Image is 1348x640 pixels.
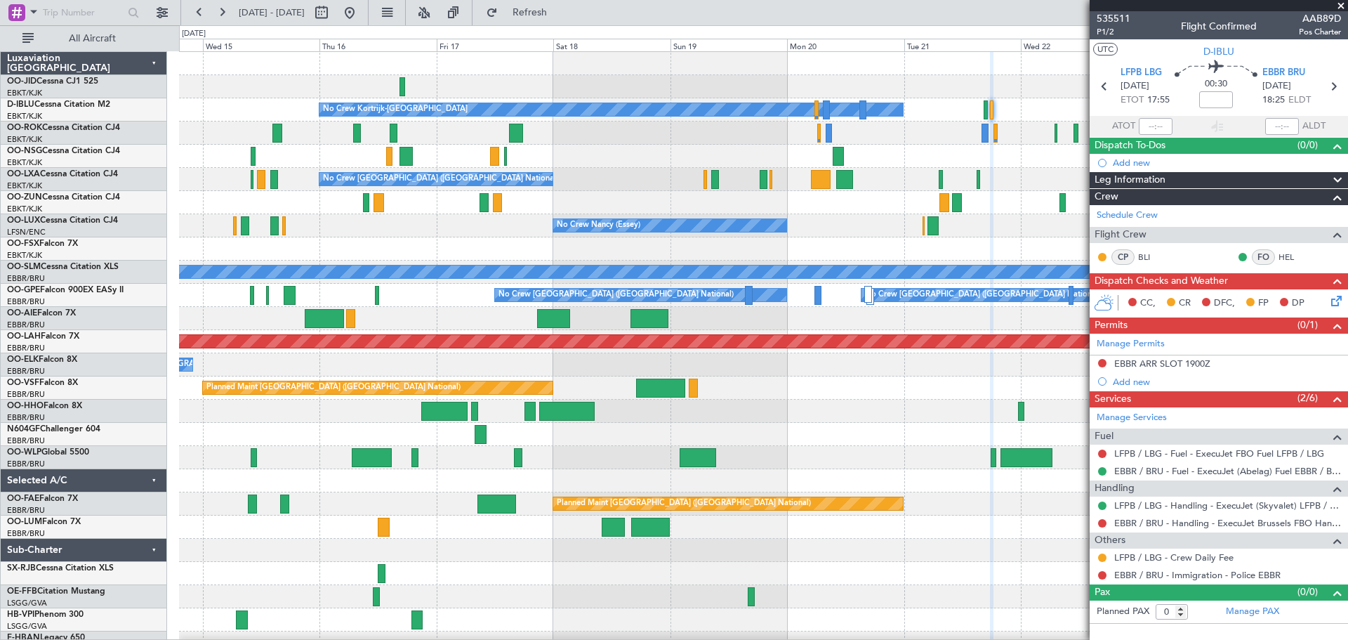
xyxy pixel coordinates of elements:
[37,34,148,44] span: All Aircraft
[1138,251,1170,263] a: BLI
[206,377,461,398] div: Planned Maint [GEOGRAPHIC_DATA] ([GEOGRAPHIC_DATA] National)
[1097,209,1158,223] a: Schedule Crew
[904,39,1021,51] div: Tue 21
[7,459,45,469] a: EBBR/BRU
[7,564,114,573] a: SX-RJBCessna Citation XLS
[1097,26,1130,38] span: P1/2
[1095,585,1110,601] span: Pax
[1147,93,1170,107] span: 17:55
[1299,11,1341,26] span: AAB89D
[7,124,120,132] a: OO-ROKCessna Citation CJ4
[498,285,734,306] div: No Crew [GEOGRAPHIC_DATA] ([GEOGRAPHIC_DATA] National)
[7,250,42,261] a: EBKT/KJK
[1114,551,1234,563] a: LFPB / LBG - Crew Daily Fee
[1113,157,1341,169] div: Add new
[7,263,41,271] span: OO-SLM
[7,505,45,516] a: EBBR/BRU
[7,412,45,423] a: EBBR/BRU
[43,2,124,23] input: Trip Number
[1262,66,1305,80] span: EBBR BRU
[239,6,305,19] span: [DATE] - [DATE]
[7,309,37,318] span: OO-AIE
[7,402,44,410] span: OO-HHO
[7,355,77,364] a: OO-ELKFalcon 8X
[7,88,42,98] a: EBKT/KJK
[7,100,34,109] span: D-IBLU
[1095,429,1114,445] span: Fuel
[1114,448,1324,459] a: LFPB / LBG - Fuel - ExecuJet FBO Fuel LFPB / LBG
[7,181,42,191] a: EBKT/KJK
[1114,465,1341,477] a: EBBR / BRU - Fuel - ExecuJet (Abelag) Fuel EBBR / BRU
[7,621,47,632] a: LSGG/GVA
[7,495,78,503] a: OO-FAEFalcon 7X
[7,204,42,214] a: EBKT/KJK
[7,518,81,526] a: OO-LUMFalcon 7X
[670,39,787,51] div: Sun 19
[7,389,45,400] a: EBBR/BRU
[1114,358,1210,370] div: EBBR ARR SLOT 1900Z
[7,587,37,596] span: OE-FFB
[557,493,811,514] div: Planned Maint [GEOGRAPHIC_DATA] ([GEOGRAPHIC_DATA] National)
[203,39,319,51] div: Wed 15
[1297,318,1318,332] span: (0/1)
[1297,138,1318,152] span: (0/0)
[1113,376,1341,388] div: Add new
[1203,44,1234,59] span: D-IBLU
[1205,77,1227,91] span: 00:30
[7,448,89,457] a: OO-WLPGlobal 5500
[1121,79,1149,93] span: [DATE]
[1097,337,1165,351] a: Manage Permits
[7,77,37,86] span: OO-JID
[7,147,120,155] a: OO-NSGCessna Citation CJ4
[15,27,152,50] button: All Aircraft
[7,240,78,248] a: OO-FSXFalcon 7X
[7,263,119,271] a: OO-SLMCessna Citation XLS
[7,436,45,446] a: EBBR/BRU
[7,124,42,132] span: OO-ROK
[7,147,42,155] span: OO-NSG
[7,296,45,307] a: EBBR/BRU
[1114,499,1341,511] a: LFPB / LBG - Handling - ExecuJet (Skyvalet) LFPB / LBG
[7,518,42,526] span: OO-LUM
[1095,227,1147,243] span: Flight Crew
[1095,481,1135,497] span: Handling
[7,343,45,353] a: EBBR/BRU
[1114,517,1341,529] a: EBBR / BRU - Handling - ExecuJet Brussels FBO Handling Abelag
[7,379,39,387] span: OO-VSF
[1095,391,1131,407] span: Services
[1297,391,1318,405] span: (2/6)
[7,320,45,330] a: EBBR/BRU
[1097,605,1149,619] label: Planned PAX
[7,332,41,341] span: OO-LAH
[1095,172,1165,188] span: Leg Information
[323,169,558,190] div: No Crew [GEOGRAPHIC_DATA] ([GEOGRAPHIC_DATA] National)
[7,587,105,596] a: OE-FFBCitation Mustang
[1179,296,1191,311] span: CR
[7,448,41,457] span: OO-WLP
[1097,11,1130,26] span: 535511
[7,286,40,294] span: OO-GPE
[7,216,118,225] a: OO-LUXCessna Citation CJ4
[7,100,110,109] a: D-IBLUCessna Citation M2
[1302,119,1326,133] span: ALDT
[319,39,436,51] div: Thu 16
[1097,411,1167,425] a: Manage Services
[1095,533,1125,549] span: Others
[7,286,124,294] a: OO-GPEFalcon 900EX EASy II
[7,227,46,237] a: LFSN/ENC
[7,379,78,387] a: OO-VSFFalcon 8X
[7,240,39,248] span: OO-FSX
[1278,251,1310,263] a: HEL
[1095,273,1228,289] span: Dispatch Checks and Weather
[7,111,42,122] a: EBKT/KJK
[1140,296,1156,311] span: CC,
[480,1,564,24] button: Refresh
[1111,249,1135,265] div: CP
[7,366,45,377] a: EBBR/BRU
[7,332,79,341] a: OO-LAHFalcon 7X
[7,193,120,202] a: OO-ZUNCessna Citation CJ4
[1258,296,1269,311] span: FP
[7,355,39,364] span: OO-ELK
[1112,119,1135,133] span: ATOT
[323,99,468,120] div: No Crew Kortrijk-[GEOGRAPHIC_DATA]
